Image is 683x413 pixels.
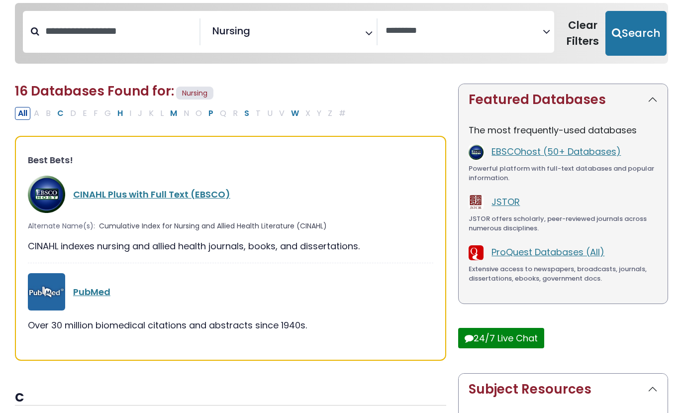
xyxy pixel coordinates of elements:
span: Nursing [212,23,250,38]
button: 24/7 Live Chat [458,328,544,348]
span: Alternate Name(s): [28,221,95,231]
p: The most frequently-used databases [469,123,658,137]
button: All [15,107,30,120]
a: CINAHL Plus with Full Text (EBSCO) [73,188,230,201]
span: Cumulative Index for Nursing and Allied Health Literature (CINAHL) [99,221,327,231]
button: Filter Results W [288,107,302,120]
button: Subject Resources [459,374,668,405]
div: CINAHL indexes nursing and allied health journals, books, and dissertations. [28,239,433,253]
input: Search database by title or keyword [39,23,199,39]
a: JSTOR [491,196,520,208]
button: Clear Filters [560,11,605,56]
li: Nursing [208,23,250,38]
button: Filter Results H [114,107,126,120]
button: Filter Results P [205,107,216,120]
button: Submit for Search Results [605,11,667,56]
button: Featured Databases [459,84,668,115]
a: ProQuest Databases (All) [491,246,604,258]
button: Filter Results M [167,107,180,120]
a: EBSCOhost (50+ Databases) [491,145,621,158]
textarea: Search [386,26,543,36]
a: PubMed [73,286,110,298]
div: Extensive access to newspapers, broadcasts, journals, dissertations, ebooks, government docs. [469,264,658,284]
span: 16 Databases Found for: [15,82,174,100]
h3: C [15,391,446,406]
div: Alpha-list to filter by first letter of database name [15,106,350,119]
div: JSTOR offers scholarly, peer-reviewed journals across numerous disciplines. [469,214,658,233]
button: Filter Results S [241,107,252,120]
div: Over 30 million biomedical citations and abstracts since 1940s. [28,318,433,332]
textarea: Search [252,29,259,39]
span: Nursing [176,87,213,100]
nav: Search filters [15,3,668,64]
div: Powerful platform with full-text databases and popular information. [469,164,658,183]
h3: Best Bets! [28,155,433,166]
button: Filter Results C [54,107,67,120]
